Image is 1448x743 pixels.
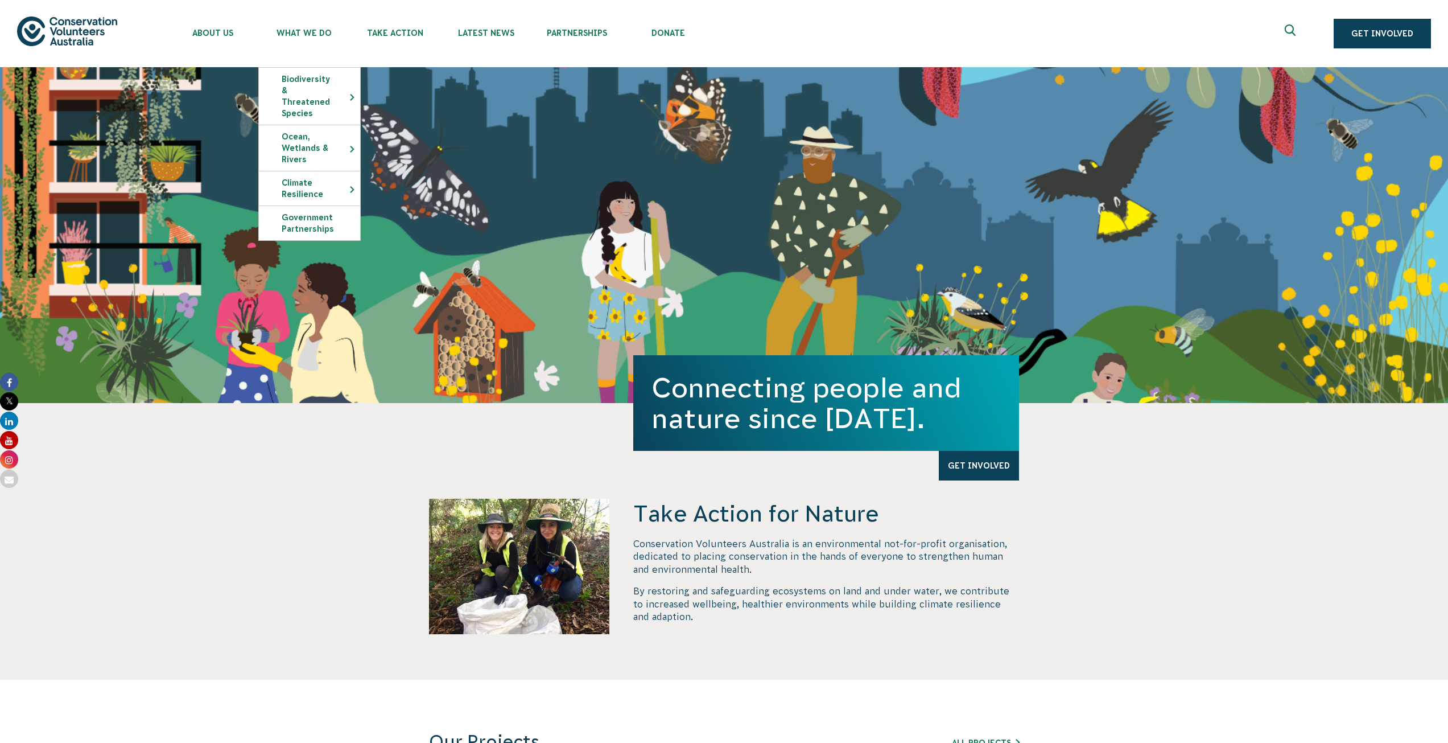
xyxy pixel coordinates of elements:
li: Biodiversity & Threatened Species [258,67,361,125]
h4: Take Action for Nature [633,499,1019,528]
a: Government Partnerships [259,206,360,240]
span: Latest News [440,28,531,38]
a: Biodiversity & Threatened Species [259,68,360,125]
img: logo.svg [17,17,117,46]
span: Expand search box [1285,24,1299,43]
li: Climate Resilience [258,171,361,206]
a: Climate Resilience [259,171,360,206]
p: Conservation Volunteers Australia is an environmental not-for-profit organisation, dedicated to p... [633,537,1019,576]
li: Ocean, Wetlands & Rivers [258,125,361,171]
h1: Connecting people and nature since [DATE]. [651,372,1001,434]
span: Take Action [349,28,440,38]
p: By restoring and safeguarding ecosystems on land and under water, we contribute to increased well... [633,585,1019,623]
a: Get Involved [1334,19,1431,48]
span: About Us [167,28,258,38]
span: What We Do [258,28,349,38]
span: Donate [622,28,713,38]
span: Partnerships [531,28,622,38]
a: Get Involved [939,451,1019,481]
a: Ocean, Wetlands & Rivers [259,125,360,171]
button: Expand search box Close search box [1278,20,1305,47]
